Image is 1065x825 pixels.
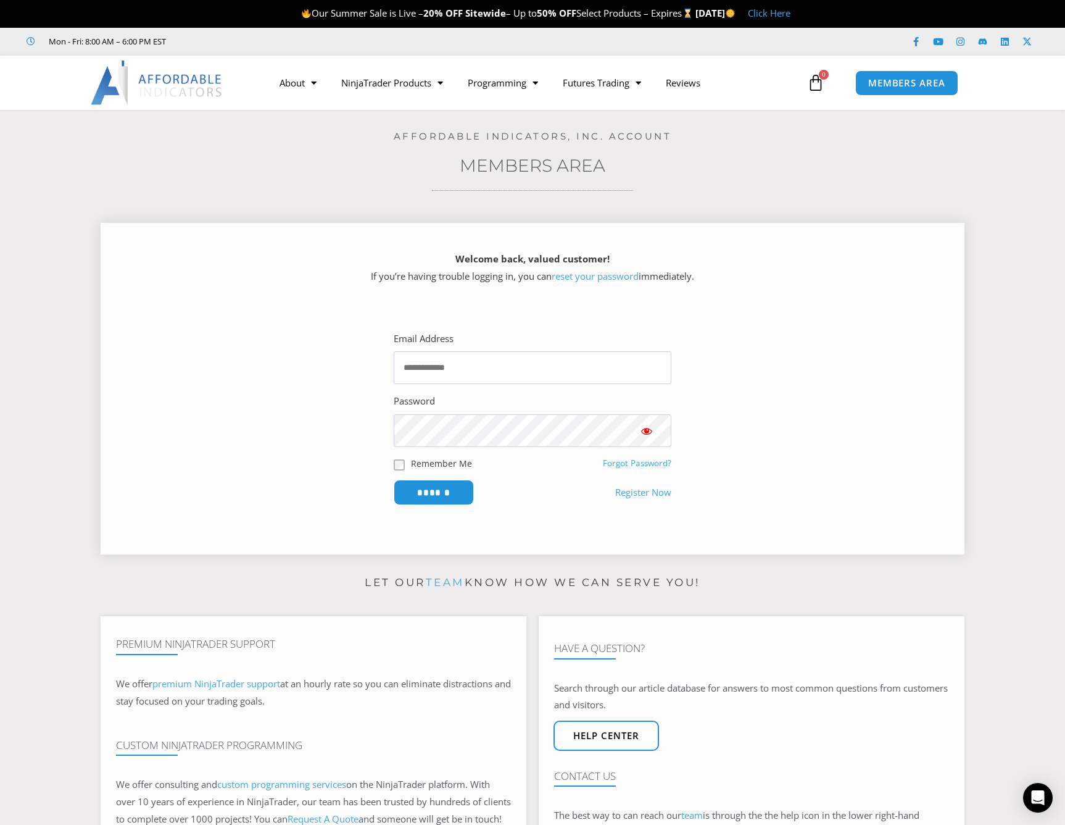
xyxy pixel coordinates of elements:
a: reset your password [552,270,639,282]
strong: 50% OFF [537,7,576,19]
nav: Menu [267,69,804,97]
a: Forgot Password? [603,458,671,469]
span: We offer consulting and [116,778,346,790]
strong: Sitewide [465,7,506,19]
h4: Contact Us [554,770,949,782]
iframe: Customer reviews powered by Trustpilot [183,35,368,48]
label: Remember Me [411,457,472,470]
a: custom programming services [217,778,346,790]
p: If you’re having trouble logging in, you can immediately. [122,251,943,285]
img: 🔥 [302,9,311,18]
p: Let our know how we can serve you! [101,573,964,593]
a: Help center [553,721,659,751]
span: MEMBERS AREA [868,78,945,88]
a: team [681,809,703,821]
h4: Have A Question? [554,642,949,655]
a: Programming [455,69,550,97]
button: Show password [622,414,671,447]
span: We offer [116,677,152,690]
span: 0 [819,70,829,80]
a: premium NinjaTrader support [152,677,280,690]
a: Register Now [615,484,671,501]
strong: Welcome back, valued customer! [455,253,610,265]
h4: Custom NinjaTrader Programming [116,739,511,752]
a: MEMBERS AREA [855,70,958,96]
h4: Premium NinjaTrader Support [116,638,511,650]
a: Members Area [460,155,605,176]
a: Reviews [653,69,713,97]
a: Click Here [748,7,790,19]
img: 🌞 [726,9,735,18]
span: Help center [573,731,639,740]
span: on the NinjaTrader platform. With over 10 years of experience in NinjaTrader, our team has been t... [116,778,511,825]
img: ⌛ [683,9,692,18]
label: Password [394,393,435,410]
a: About [267,69,329,97]
strong: [DATE] [695,7,736,19]
strong: 20% OFF [423,7,463,19]
span: Our Summer Sale is Live – – Up to Select Products – Expires [301,7,695,19]
label: Email Address [394,330,454,348]
span: at an hourly rate so you can eliminate distractions and stay focused on your trading goals. [116,677,511,707]
a: NinjaTrader Products [329,69,455,97]
span: Mon - Fri: 8:00 AM – 6:00 PM EST [46,34,166,49]
p: Search through our article database for answers to most common questions from customers and visit... [554,680,949,714]
div: Open Intercom Messenger [1023,783,1053,813]
a: team [426,576,465,588]
a: 0 [789,65,843,101]
img: LogoAI | Affordable Indicators – NinjaTrader [91,61,223,105]
a: Futures Trading [550,69,653,97]
a: Affordable Indicators, Inc. Account [394,130,672,142]
a: Request A Quote [288,813,358,825]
